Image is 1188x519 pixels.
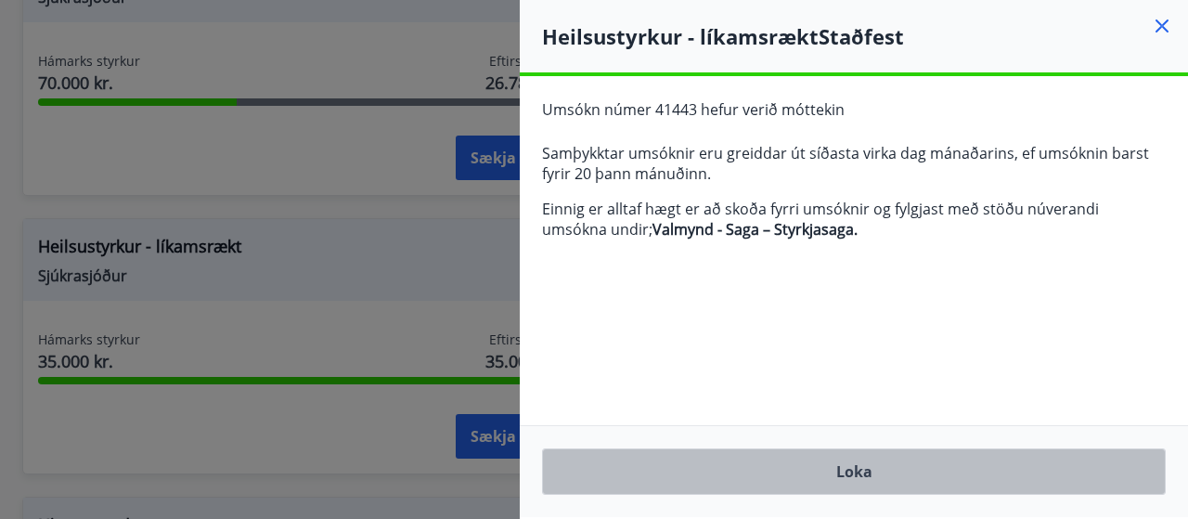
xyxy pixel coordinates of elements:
[542,448,1166,495] button: Loka
[542,199,1166,240] p: Einnig er alltaf hægt er að skoða fyrri umsóknir og fylgjast með stöðu núverandi umsókna undir;
[542,143,1166,184] p: Samþykktar umsóknir eru greiddar út síðasta virka dag mánaðarins, ef umsóknin barst fyrir 20 þann...
[542,99,845,120] span: Umsókn númer 41443 hefur verið móttekin
[652,219,858,240] strong: Valmynd - Saga – Styrkjasaga.
[542,22,1188,50] h4: Heilsustyrkur - líkamsrækt Staðfest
